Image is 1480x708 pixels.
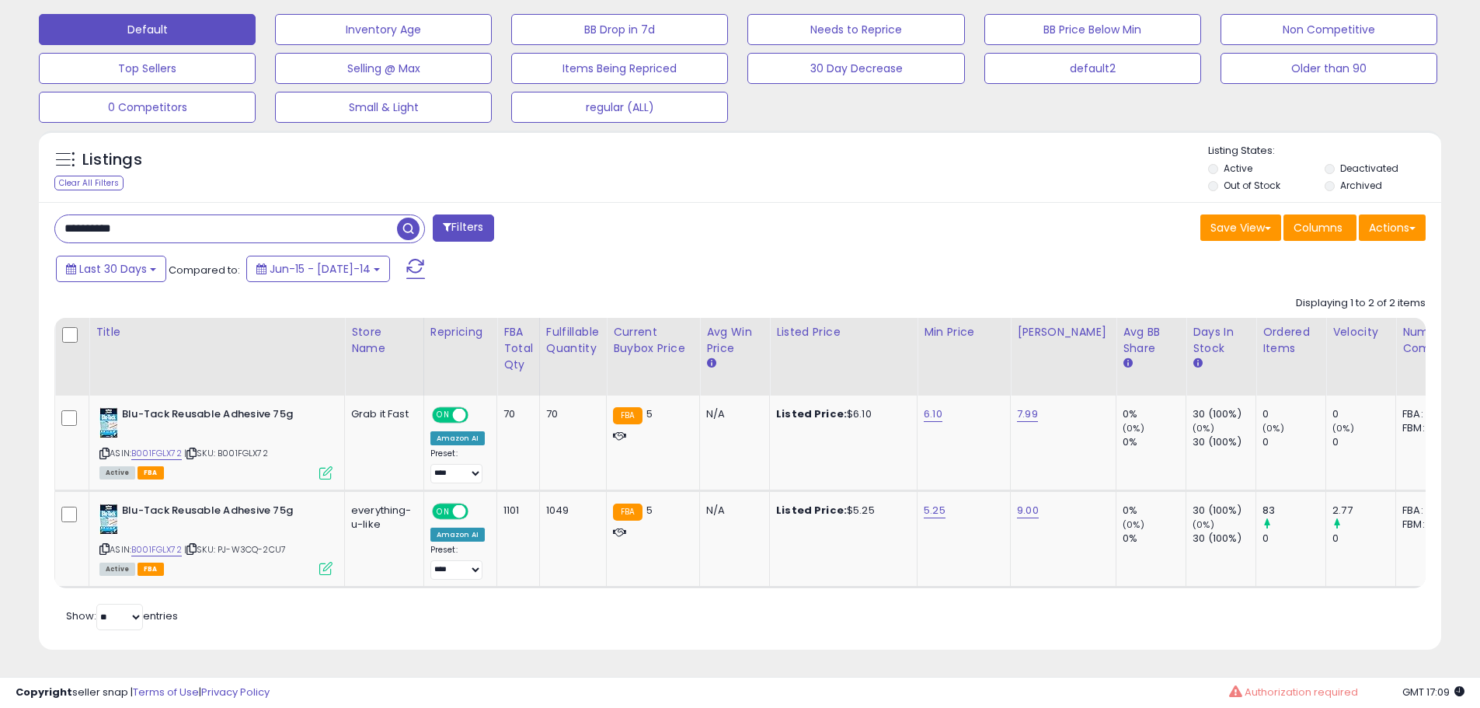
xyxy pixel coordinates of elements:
div: seller snap | | [16,685,270,700]
button: Default [39,14,256,45]
span: ON [434,504,453,518]
button: Top Sellers [39,53,256,84]
small: Avg BB Share. [1123,357,1132,371]
div: everything-u-like [351,504,412,532]
div: N/A [706,504,757,518]
span: 5 [646,406,653,421]
div: 2.77 [1332,504,1395,518]
small: (0%) [1123,518,1144,531]
a: Terms of Use [133,685,199,699]
small: FBA [613,504,642,521]
button: regular (ALL) [511,92,728,123]
div: $6.10 [776,407,905,421]
small: Avg Win Price. [706,357,716,371]
div: Store Name [351,324,417,357]
a: B001FGLX72 [131,543,182,556]
div: 70 [503,407,528,421]
span: FBA [138,563,164,576]
span: Last 30 Days [79,261,147,277]
div: 0 [1332,435,1395,449]
small: FBA [613,407,642,424]
div: $5.25 [776,504,905,518]
img: 41mbwFwIhXL._SL40_.jpg [99,407,118,438]
div: Displaying 1 to 2 of 2 items [1296,296,1426,311]
span: FBA [138,466,164,480]
div: ASIN: [99,407,333,478]
div: 0% [1123,532,1186,546]
div: Avg BB Share [1123,324,1179,357]
div: 0 [1262,407,1325,421]
label: Deactivated [1340,162,1398,175]
small: (0%) [1262,422,1284,434]
div: Ordered Items [1262,324,1319,357]
div: Clear All Filters [54,176,124,190]
div: Velocity [1332,324,1389,340]
span: Jun-15 - [DATE]-14 [270,261,371,277]
a: 5.25 [924,503,945,518]
div: 1049 [546,504,594,518]
div: Min Price [924,324,1004,340]
div: FBM: 0 [1402,421,1454,435]
span: OFF [465,504,490,518]
button: Save View [1200,214,1281,241]
div: Amazon AI [430,431,485,445]
button: BB Drop in 7d [511,14,728,45]
b: Listed Price: [776,503,847,518]
div: Days In Stock [1193,324,1249,357]
button: default2 [984,53,1201,84]
button: BB Price Below Min [984,14,1201,45]
small: (0%) [1193,422,1214,434]
span: OFF [465,409,490,422]
p: Listing States: [1208,144,1441,159]
span: 5 [646,503,653,518]
div: 0% [1123,435,1186,449]
a: 6.10 [924,406,942,422]
div: 0 [1262,532,1325,546]
span: Show: entries [66,609,178,623]
b: Blu-Tack Reusable Adhesive 75g [122,407,311,426]
div: 0 [1332,532,1395,546]
div: FBA Total Qty [503,324,533,373]
div: 70 [546,407,594,421]
span: 2025-08-14 17:09 GMT [1402,685,1464,699]
div: Avg Win Price [706,324,763,357]
div: 30 (100%) [1193,532,1255,546]
button: Inventory Age [275,14,492,45]
a: 9.00 [1017,503,1039,518]
div: 30 (100%) [1193,435,1255,449]
span: Compared to: [169,263,240,277]
span: | SKU: B001FGLX72 [184,447,268,459]
div: 30 (100%) [1193,504,1255,518]
span: Columns [1294,220,1342,235]
div: Preset: [430,545,485,580]
div: 0% [1123,504,1186,518]
img: 41mbwFwIhXL._SL40_.jpg [99,504,118,535]
div: Current Buybox Price [613,324,693,357]
small: (0%) [1332,422,1354,434]
a: 7.99 [1017,406,1038,422]
button: Last 30 Days [56,256,166,282]
button: Needs to Reprice [747,14,964,45]
strong: Copyright [16,685,72,699]
h5: Listings [82,149,142,171]
span: All listings currently available for purchase on Amazon [99,466,135,480]
div: 83 [1262,504,1325,518]
span: All listings currently available for purchase on Amazon [99,563,135,576]
div: 0% [1123,407,1186,421]
div: Preset: [430,448,485,483]
div: Repricing [430,324,490,340]
button: Filters [433,214,493,242]
b: Blu-Tack Reusable Adhesive 75g [122,504,311,522]
div: FBA: 11 [1402,504,1454,518]
div: 1101 [503,504,528,518]
div: FBM: 0 [1402,518,1454,532]
button: Older than 90 [1221,53,1437,84]
div: Amazon AI [430,528,485,542]
button: Actions [1359,214,1426,241]
label: Active [1224,162,1252,175]
span: ON [434,409,453,422]
button: Small & Light [275,92,492,123]
div: Num of Comp. [1402,324,1459,357]
button: Selling @ Max [275,53,492,84]
div: 0 [1262,435,1325,449]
